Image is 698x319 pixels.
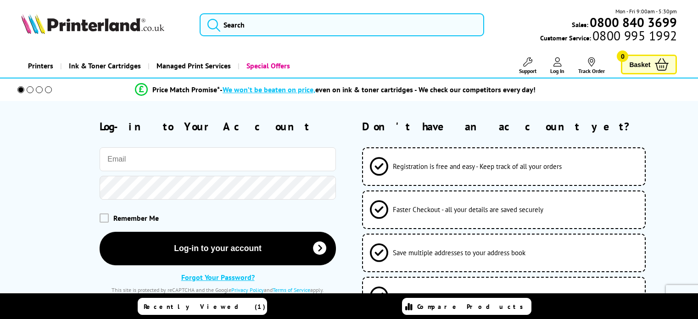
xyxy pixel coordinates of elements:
a: Log In [550,57,564,74]
input: Email [100,147,336,171]
span: Recently Viewed (1) [144,302,266,311]
a: Printers [21,54,60,78]
b: 0800 840 3699 [590,14,677,31]
span: Ink & Toner Cartridges [69,54,141,78]
a: Basket 0 [621,55,677,74]
a: Ink & Toner Cartridges [60,54,148,78]
img: Printerland Logo [21,14,164,34]
span: Basket [629,58,650,71]
h2: Log-in to Your Account [100,119,336,134]
span: Registration is free and easy - Keep track of all your orders [393,162,562,171]
a: Support [519,57,536,74]
span: Price Match Promise* [152,85,220,94]
a: Track Order [578,57,605,74]
span: Log In [550,67,564,74]
span: Support [519,67,536,74]
span: Faster Checkout - all your details are saved securely [393,205,543,214]
span: Remember Me [113,213,159,223]
span: Quickly find or re-order your cartridges [393,291,506,300]
li: modal_Promise [5,82,666,98]
button: Log-in to your account [100,232,336,265]
span: Customer Service: [540,31,677,42]
span: We won’t be beaten on price, [223,85,315,94]
span: Save multiple addresses to your address book [393,248,525,257]
span: 0800 995 1992 [591,31,677,40]
div: This site is protected by reCAPTCHA and the Google and apply. [100,286,336,293]
a: Special Offers [238,54,297,78]
a: Managed Print Services [148,54,238,78]
div: - even on ink & toner cartridges - We check our competitors every day! [220,85,536,94]
a: 0800 840 3699 [588,18,677,27]
h2: Don't have an account yet? [362,119,677,134]
span: Sales: [572,20,588,29]
a: Privacy Policy [231,286,264,293]
span: Compare Products [417,302,528,311]
a: Forgot Your Password? [181,273,255,282]
span: 0 [617,50,628,62]
a: Terms of Service [273,286,310,293]
input: Search [200,13,484,36]
a: Printerland Logo [21,14,188,36]
a: Compare Products [402,298,531,315]
span: Mon - Fri 9:00am - 5:30pm [615,7,677,16]
a: Recently Viewed (1) [138,298,267,315]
